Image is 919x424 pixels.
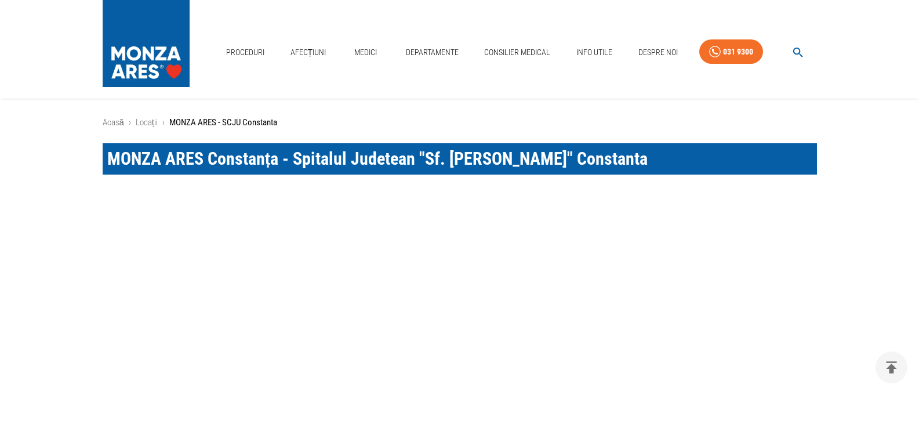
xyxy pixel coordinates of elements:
[286,41,331,64] a: Afecțiuni
[103,117,124,128] a: Acasă
[162,116,165,129] li: ›
[572,41,617,64] a: Info Utile
[129,116,131,129] li: ›
[169,116,277,129] p: MONZA ARES - SCJU Constanta
[723,45,753,59] div: 031 9300
[634,41,682,64] a: Despre Noi
[480,41,555,64] a: Consilier Medical
[221,41,269,64] a: Proceduri
[876,351,907,383] button: delete
[103,116,817,129] nav: breadcrumb
[136,117,158,128] a: Locații
[699,39,763,64] a: 031 9300
[401,41,463,64] a: Departamente
[107,148,648,169] span: MONZA ARES Constanța - Spitalul Judetean "Sf. [PERSON_NAME]" Constanta
[347,41,384,64] a: Medici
